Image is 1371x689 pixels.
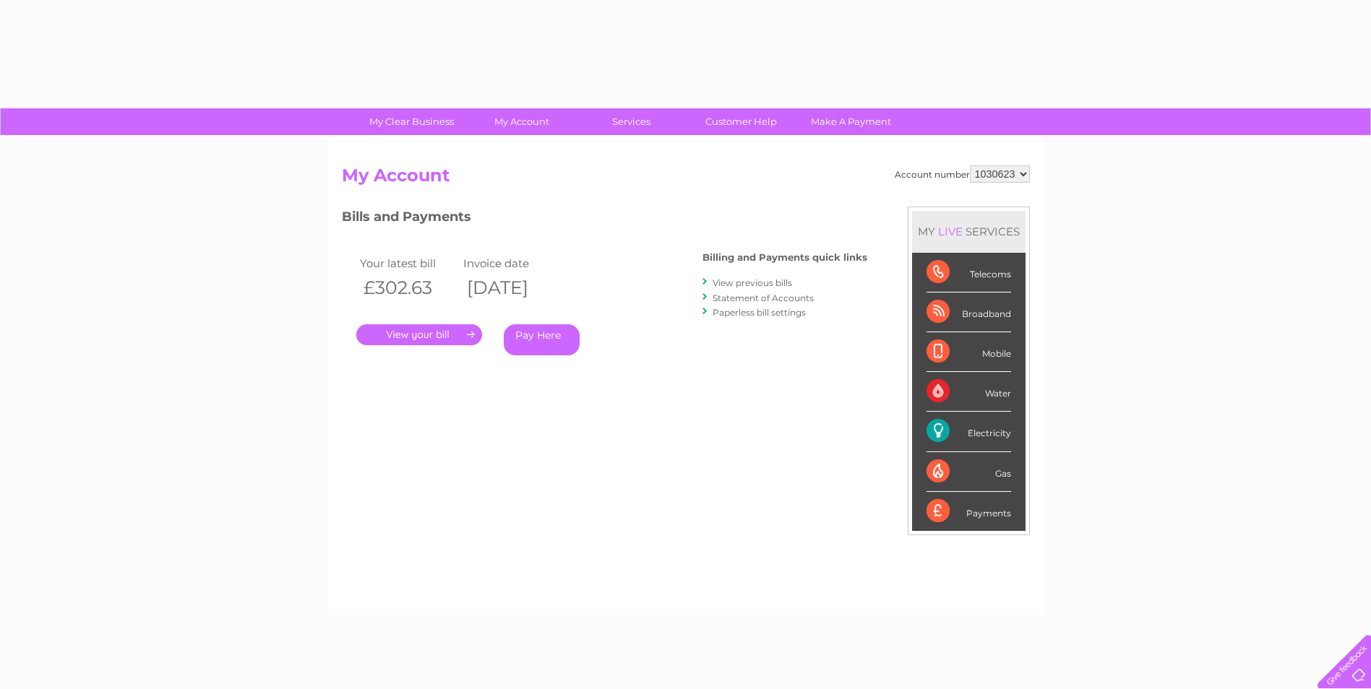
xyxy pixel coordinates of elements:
[927,253,1011,292] div: Telecoms
[927,492,1011,531] div: Payments
[713,307,806,318] a: Paperless bill settings
[342,207,867,232] h3: Bills and Payments
[356,324,482,345] a: .
[462,108,581,135] a: My Account
[356,273,460,303] th: £302.63
[702,252,867,263] h4: Billing and Payments quick links
[927,452,1011,492] div: Gas
[342,165,1030,193] h2: My Account
[935,225,966,238] div: LIVE
[791,108,911,135] a: Make A Payment
[682,108,801,135] a: Customer Help
[927,332,1011,372] div: Mobile
[572,108,691,135] a: Services
[927,372,1011,412] div: Water
[713,292,814,303] a: Statement of Accounts
[912,211,1026,252] div: MY SERVICES
[504,324,580,355] a: Pay Here
[460,273,564,303] th: [DATE]
[713,277,792,288] a: View previous bills
[352,108,471,135] a: My Clear Business
[895,165,1030,183] div: Account number
[927,292,1011,332] div: Broadband
[460,253,564,273] td: Invoice date
[927,412,1011,451] div: Electricity
[356,253,460,273] td: Your latest bill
